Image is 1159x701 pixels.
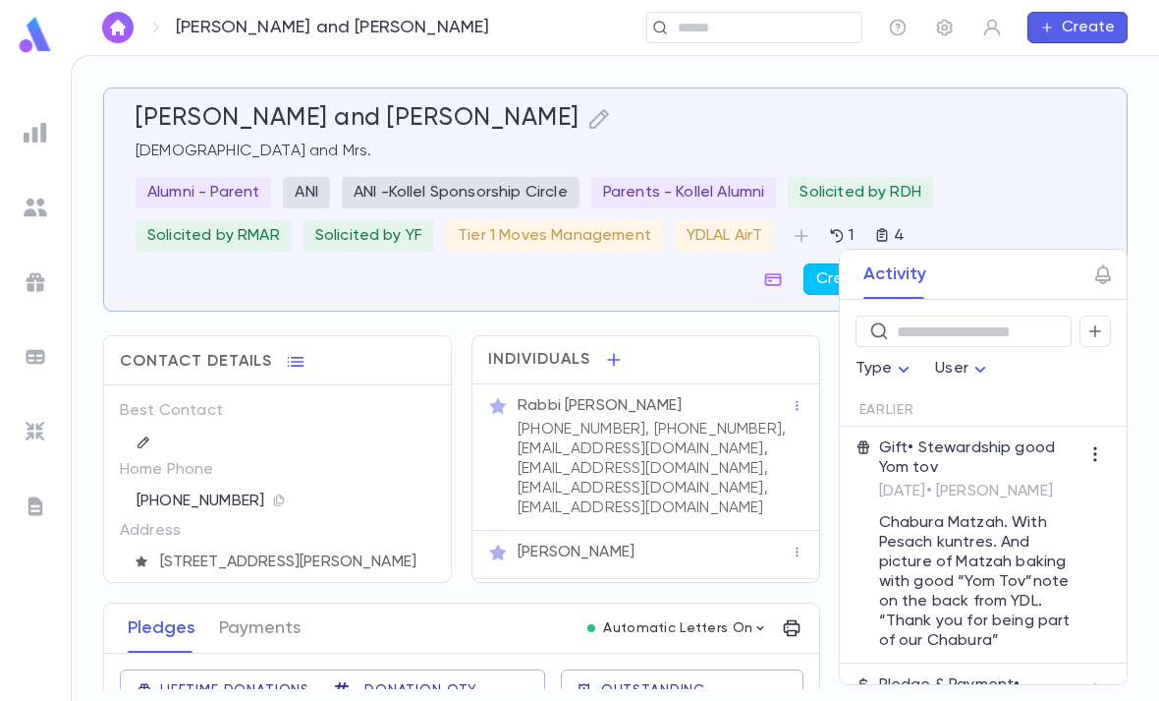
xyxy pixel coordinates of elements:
[879,482,1079,501] p: [DATE] • [PERSON_NAME]
[817,220,865,252] button: 1
[855,361,893,377] span: Type
[136,177,271,208] div: Alumni - Parent
[106,20,130,35] img: home_white.a664292cf8c1dea59945f0da9f25487c.svg
[879,513,1079,651] p: Chabura Matzah. With Pesach kuntres. And picture of Matzah baking with good “Yom Tov”note on the ...
[16,16,55,54] img: logo
[935,361,968,377] span: User
[518,543,635,562] p: [PERSON_NAME]
[176,17,490,38] p: [PERSON_NAME] and [PERSON_NAME]
[24,345,47,369] img: batches_grey.339ca447c9d9533ef1741baa751efc33.svg
[879,438,1079,478] p: Gift • Stewardship good Yom tov
[488,350,590,370] span: Individuals
[446,220,663,252] div: Tier 1 Moves Management
[518,420,791,518] p: [PHONE_NUMBER], [PHONE_NUMBER], [EMAIL_ADDRESS][DOMAIN_NAME], [EMAIL_ADDRESS][DOMAIN_NAME], [EMAI...
[120,395,233,427] p: Best Contact
[845,226,854,246] p: 1
[136,104,579,134] h5: [PERSON_NAME] and [PERSON_NAME]
[128,604,195,653] button: Pledges
[120,454,233,486] p: Home Phone
[152,553,437,572] span: [STREET_ADDRESS][PERSON_NAME]
[800,183,921,203] p: Solicited by RDH
[675,220,775,252] div: YDLAL AirT
[24,495,47,518] img: letters_grey.7941b92b52307dd3b8a917253454ce1c.svg
[687,226,763,246] p: YDLAL AirT
[136,220,292,252] div: Solicited by RMAR
[863,250,926,299] button: Activity
[219,604,301,653] button: Payments
[603,183,765,203] p: Parents - Kollel Alumni
[518,396,682,416] p: Rabbi [PERSON_NAME]
[354,183,568,203] p: ANI -Kollel Sponsorship Circle
[342,177,579,208] div: ANI -Kollel Sponsorship Circle
[283,177,329,208] div: ANI
[788,177,933,208] div: Solicited by RDH
[579,614,776,642] button: Automatic Letters On
[935,350,992,388] div: User
[24,196,47,219] img: students_grey.60c7aba0da46da39d6d829b817ac14fc.svg
[866,220,912,252] button: 4
[603,620,752,636] p: Automatic Letters On
[1027,12,1128,43] button: Create
[147,226,280,246] p: Solicited by RMAR
[855,350,916,388] div: Type
[137,486,435,515] div: [PHONE_NUMBER]
[295,183,317,203] p: ANI
[304,220,434,252] div: Solicited by YF
[591,177,777,208] div: Parents - Kollel Alumni
[160,682,309,698] span: Lifetime Donations
[24,270,47,294] img: campaigns_grey.99e729a5f7ee94e3726e6486bddda8f1.svg
[136,142,1095,161] p: [DEMOGRAPHIC_DATA] and Mrs.
[315,226,422,246] p: Solicited by YF
[859,402,914,418] span: Earlier
[120,515,233,547] p: Address
[147,183,259,203] p: Alumni - Parent
[458,226,651,246] p: Tier 1 Moves Management
[24,420,47,443] img: imports_grey.530a8a0e642e233f2baf0ef88e8c9fcb.svg
[120,576,233,608] p: Account ID
[120,352,272,372] span: Contact Details
[24,121,47,145] img: reports_grey.c525e4749d1bce6a11f5fe2a8de1b229.svg
[890,226,905,246] p: 4
[601,682,706,698] span: Outstanding
[364,682,477,698] span: Donation Qty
